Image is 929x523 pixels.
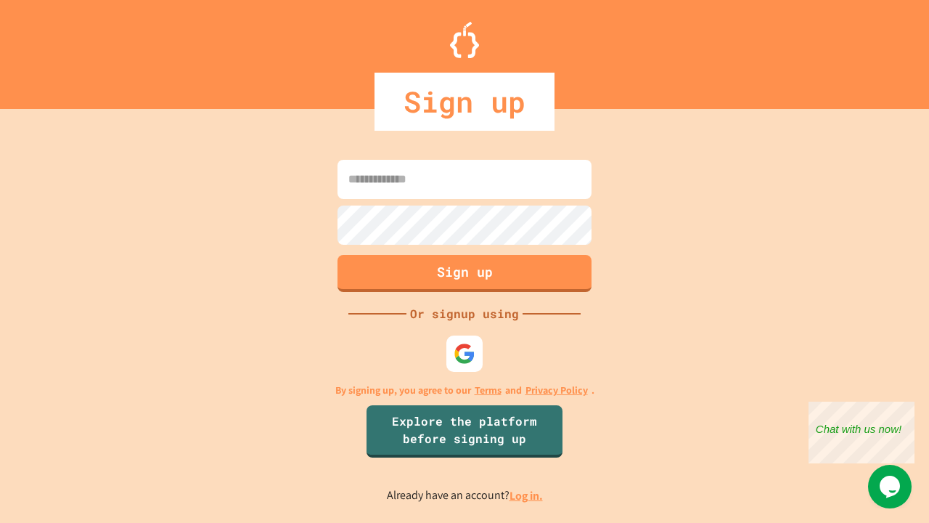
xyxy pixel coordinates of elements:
[454,343,475,365] img: google-icon.svg
[809,402,914,463] iframe: chat widget
[375,73,554,131] div: Sign up
[367,405,562,458] a: Explore the platform before signing up
[335,383,594,398] p: By signing up, you agree to our and .
[525,383,588,398] a: Privacy Policy
[868,465,914,508] iframe: chat widget
[387,487,543,505] p: Already have an account?
[450,22,479,58] img: Logo.svg
[337,255,592,292] button: Sign up
[509,488,543,503] a: Log in.
[475,383,502,398] a: Terms
[406,305,523,323] div: Or signup using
